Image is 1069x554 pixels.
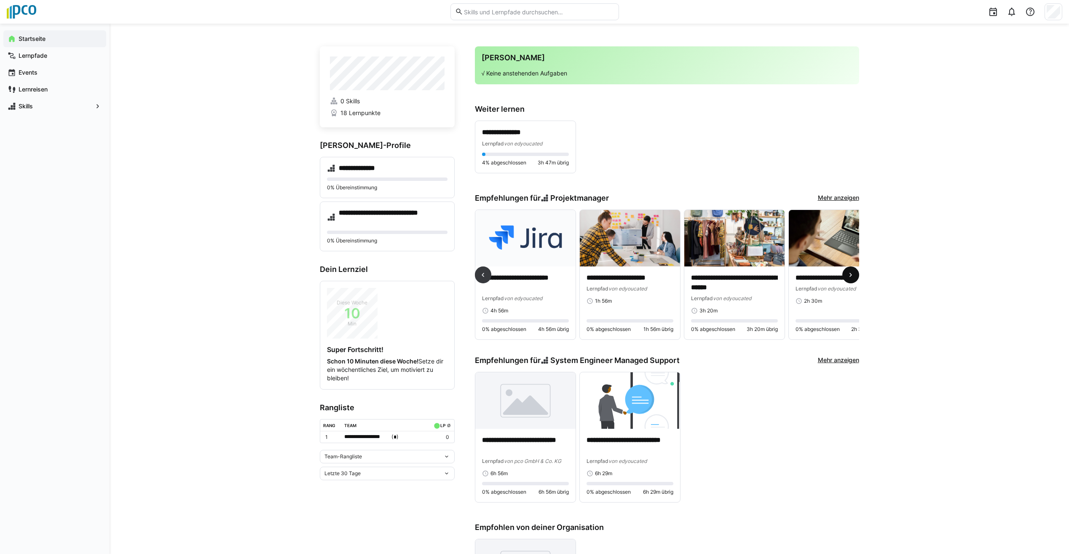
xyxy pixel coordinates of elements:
p: 0% Übereinstimmung [327,184,447,191]
p: 0% Übereinstimmung [327,237,447,244]
p: 1 [325,434,338,441]
p: Setze dir ein wöchentliches Ziel, um motiviert zu bleiben! [327,357,447,382]
span: 0% abgeschlossen [587,489,631,495]
span: 0% abgeschlossen [482,326,526,333]
span: ( ) [391,433,399,441]
span: 6h 56m [490,470,508,477]
span: Lernpfad [691,295,713,301]
span: System Engineer Managed Support [550,356,680,365]
span: von edyoucated [817,285,856,292]
span: 2h 30m übrig [851,326,882,333]
span: 4% abgeschlossen [482,159,526,166]
h3: Rangliste [320,403,455,412]
span: 3h 47m übrig [538,159,569,166]
span: 3h 20m übrig [747,326,778,333]
h3: Empfehlungen für [475,356,680,365]
span: von edyoucated [504,140,542,147]
a: ø [447,421,451,428]
h3: Weiter lernen [475,105,859,114]
h3: [PERSON_NAME]-Profile [320,141,455,150]
span: 4h 56m übrig [538,326,569,333]
span: 6h 29m übrig [643,489,673,495]
span: 2h 30m [804,298,822,304]
span: 0% abgeschlossen [796,326,840,333]
span: von edyoucated [713,295,751,301]
a: Mehr anzeigen [818,194,859,203]
span: 0 Skills [340,97,360,105]
span: von edyoucated [608,458,647,464]
a: Mehr anzeigen [818,356,859,365]
span: 1h 56m übrig [643,326,673,333]
div: LP [440,423,445,428]
h3: [PERSON_NAME] [482,53,852,62]
h4: Super Fortschritt! [327,345,447,354]
span: Lernpfad [587,285,608,292]
span: 0% abgeschlossen [482,489,526,495]
span: Lernpfad [796,285,817,292]
h3: Empfehlungen für [475,194,609,203]
input: Skills und Lernpfade durchsuchen… [463,8,614,16]
div: Rang [323,423,335,428]
span: 6h 56m übrig [539,489,569,495]
div: Team [344,423,356,428]
span: 6h 29m [595,470,612,477]
span: von pco GmbH & Co. KG [504,458,561,464]
span: 0% abgeschlossen [587,326,631,333]
span: 4h 56m [490,307,508,314]
span: 18 Lernpunkte [340,109,380,117]
h3: Dein Lernziel [320,265,455,274]
img: image [580,210,680,266]
img: image [475,210,576,266]
p: 0 [432,434,449,441]
p: √ Keine anstehenden Aufgaben [482,69,852,78]
img: image [580,372,680,429]
h3: Empfohlen von deiner Organisation [475,523,859,532]
span: Lernpfad [587,458,608,464]
strong: Schon 10 Minuten diese Woche! [327,358,418,365]
span: 3h 20m [699,307,718,314]
span: Team-Rangliste [324,453,362,460]
span: 1h 56m [595,298,612,304]
span: von edyoucated [608,285,647,292]
span: 0% abgeschlossen [691,326,735,333]
a: 0 Skills [330,97,445,105]
img: image [475,372,576,429]
span: Projektmanager [550,194,609,203]
img: image [684,210,785,266]
span: Lernpfad [482,458,504,464]
span: Lernpfad [482,140,504,147]
span: Letzte 30 Tage [324,470,361,477]
img: image [789,210,889,266]
span: Lernpfad [482,295,504,301]
span: von edyoucated [504,295,542,301]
